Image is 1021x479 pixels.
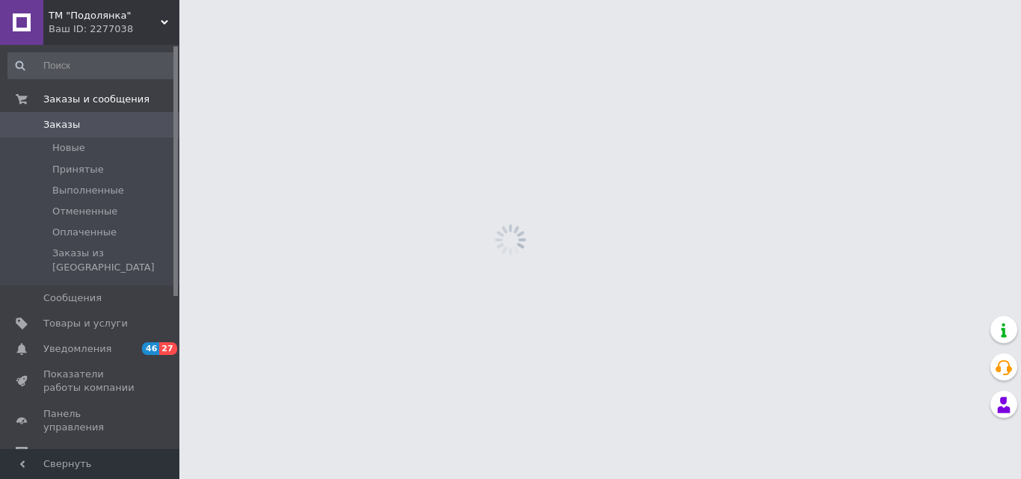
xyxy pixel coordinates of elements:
span: Выполненные [52,184,124,197]
span: Товары и услуги [43,317,128,330]
span: Оплаченные [52,226,117,239]
span: Сообщения [43,291,102,305]
span: 27 [159,342,176,355]
span: Заказы [43,118,80,132]
span: Новые [52,141,85,155]
span: ТМ "Подолянка" [49,9,161,22]
span: Заказы из [GEOGRAPHIC_DATA] [52,247,175,274]
span: Принятые [52,163,104,176]
span: Заказы и сообщения [43,93,149,106]
input: Поиск [7,52,176,79]
span: Отзывы [43,446,83,460]
span: Панель управления [43,407,138,434]
span: 46 [142,342,159,355]
span: Показатели работы компании [43,368,138,395]
div: Ваш ID: 2277038 [49,22,179,36]
span: Отмененные [52,205,117,218]
span: Уведомления [43,342,111,356]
